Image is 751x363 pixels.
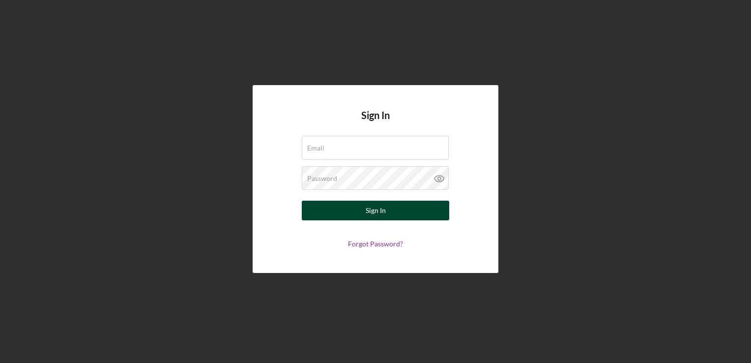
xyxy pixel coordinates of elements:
[302,201,449,220] button: Sign In
[366,201,386,220] div: Sign In
[307,175,337,182] label: Password
[307,144,324,152] label: Email
[361,110,390,136] h4: Sign In
[348,240,403,248] a: Forgot Password?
